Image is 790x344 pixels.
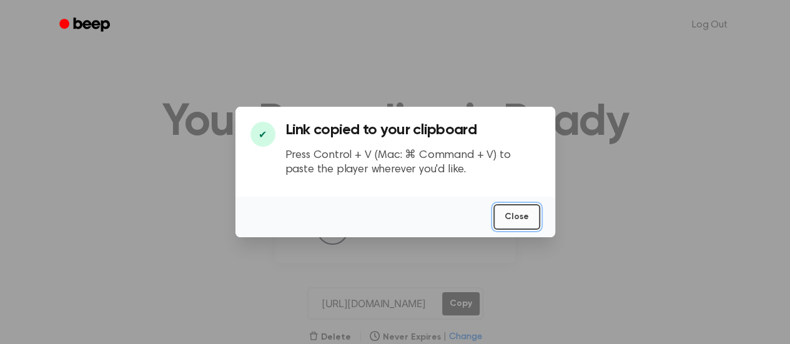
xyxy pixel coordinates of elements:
div: ✔ [250,122,275,147]
button: Close [493,204,540,230]
a: Beep [51,13,121,37]
h3: Link copied to your clipboard [285,122,540,139]
p: Press Control + V (Mac: ⌘ Command + V) to paste the player wherever you'd like. [285,149,540,177]
a: Log Out [679,10,740,40]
